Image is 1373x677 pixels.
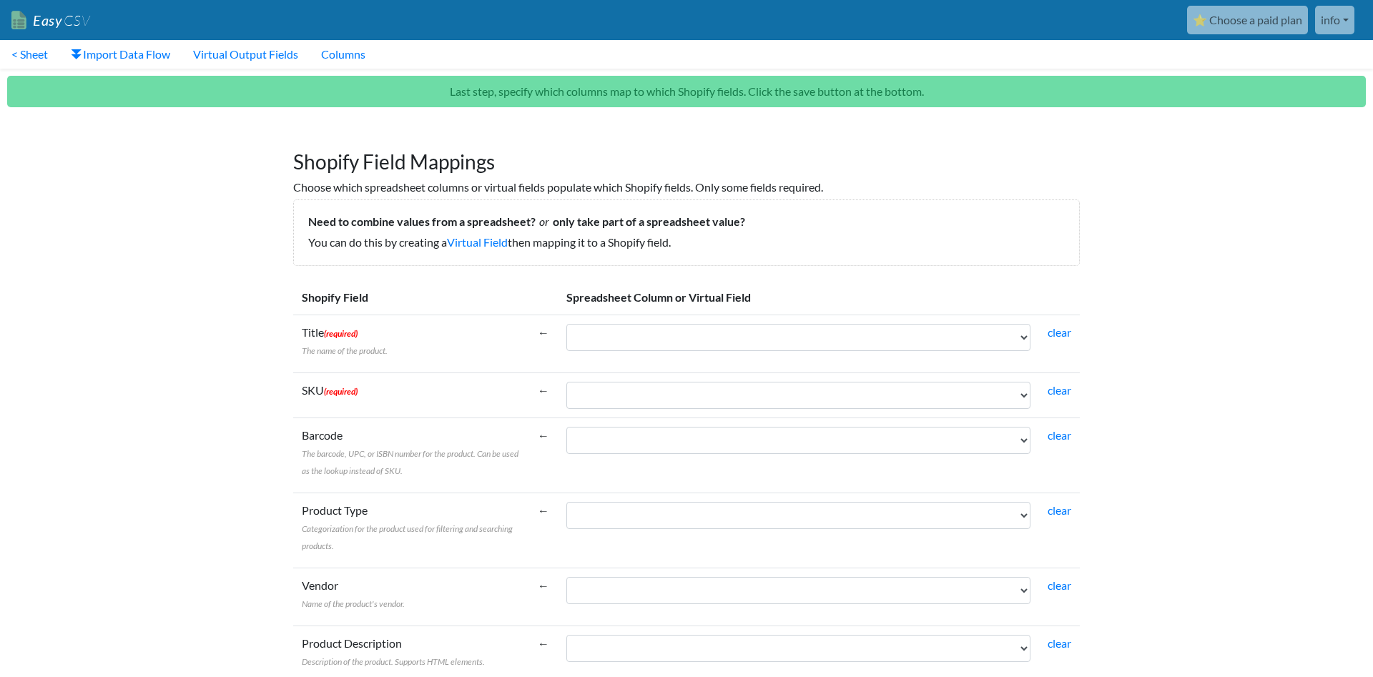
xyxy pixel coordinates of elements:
span: The name of the product. [302,345,388,356]
a: clear [1048,578,1071,592]
span: CSV [62,11,90,29]
span: Name of the product's vendor. [302,598,405,609]
a: clear [1048,383,1071,397]
span: (required) [324,386,358,397]
th: Spreadsheet Column or Virtual Field [558,280,1080,315]
td: ← [529,493,558,568]
a: clear [1048,428,1071,442]
label: Product Description [302,635,485,669]
a: ⭐ Choose a paid plan [1187,6,1308,34]
a: Virtual Output Fields [182,40,310,69]
td: ← [529,372,558,417]
h5: Need to combine values from a spreadsheet? only take part of a spreadsheet value? [308,214,1065,228]
a: EasyCSV [11,6,90,35]
h1: Shopify Field Mappings [293,136,1080,174]
span: The barcode, UPC, or ISBN number for the product. Can be used as the lookup instead of SKU. [302,448,518,476]
span: Categorization for the product used for filtering and searching products. [302,523,513,551]
label: SKU [302,382,358,399]
label: Barcode [302,427,521,478]
td: ← [529,417,558,493]
label: Title [302,324,388,358]
i: or [536,214,553,228]
td: ← [529,315,558,372]
p: Last step, specify which columns map to which Shopify fields. Click the save button at the bottom. [7,76,1366,107]
span: (required) [324,328,358,339]
td: ← [529,568,558,626]
a: Virtual Field [447,235,508,249]
a: Import Data Flow [59,40,182,69]
a: info [1315,6,1354,34]
a: clear [1048,636,1071,650]
a: clear [1048,325,1071,339]
h6: Choose which spreadsheet columns or virtual fields populate which Shopify fields. Only some field... [293,180,1080,194]
p: You can do this by creating a then mapping it to a Shopify field. [308,234,1065,251]
th: Shopify Field [293,280,529,315]
label: Vendor [302,577,405,611]
a: clear [1048,503,1071,517]
label: Product Type [302,502,521,553]
a: Columns [310,40,377,69]
span: Description of the product. Supports HTML elements. [302,656,485,667]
